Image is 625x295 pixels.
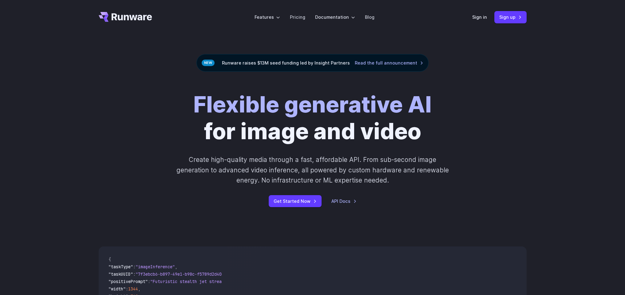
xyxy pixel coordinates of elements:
label: Features [255,14,280,21]
a: Blog [365,14,374,21]
span: "width" [109,286,126,292]
span: "imageInference" [136,264,175,269]
span: : [148,279,150,284]
h1: for image and video [193,91,432,145]
a: Read the full announcement [355,59,423,66]
label: Documentation [315,14,355,21]
span: : [133,264,136,269]
span: : [133,271,136,277]
span: 1344 [128,286,138,292]
span: "taskUUID" [109,271,133,277]
a: API Docs [331,198,357,205]
a: Pricing [290,14,305,21]
span: , [175,264,177,269]
a: Sign in [472,14,487,21]
span: , [138,286,140,292]
a: Go to / [99,12,152,22]
div: Runware raises $13M seed funding led by Insight Partners [196,54,429,72]
span: "7f3ebcb6-b897-49e1-b98c-f5789d2d40d7" [136,271,229,277]
strong: Flexible generative AI [193,91,432,118]
span: "positivePrompt" [109,279,148,284]
span: { [109,257,111,262]
span: : [126,286,128,292]
span: "taskType" [109,264,133,269]
span: "Futuristic stealth jet streaking through a neon-lit cityscape with glowing purple exhaust" [150,279,374,284]
p: Create high-quality media through a fast, affordable API. From sub-second image generation to adv... [176,155,449,185]
a: Sign up [494,11,527,23]
a: Get Started Now [269,195,322,207]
